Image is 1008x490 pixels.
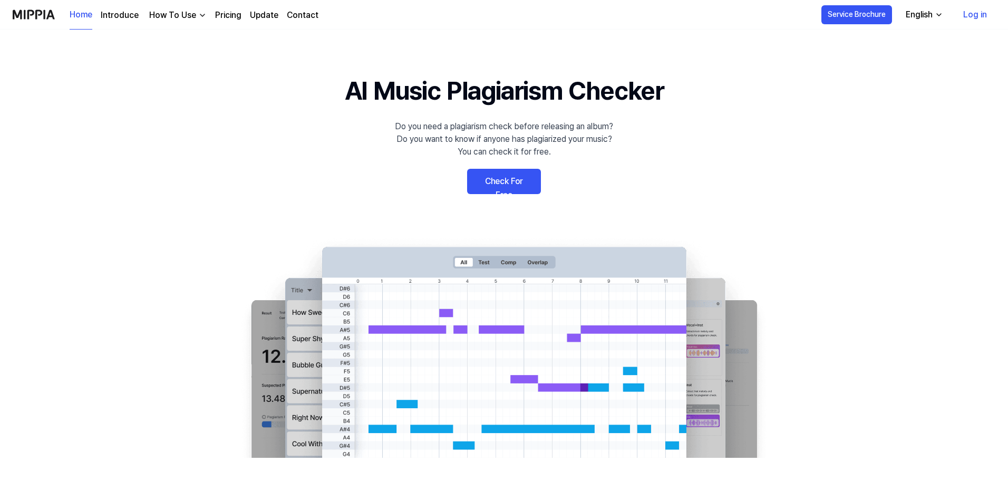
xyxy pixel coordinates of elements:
[897,4,949,25] button: English
[70,1,92,30] a: Home
[345,72,664,110] h1: AI Music Plagiarism Checker
[147,9,207,22] button: How To Use
[821,5,892,24] button: Service Brochure
[904,8,935,21] div: English
[230,236,778,458] img: main Image
[198,11,207,20] img: down
[250,9,278,22] a: Update
[101,9,139,22] a: Introduce
[215,9,241,22] a: Pricing
[467,169,541,194] a: Check For Free
[147,9,198,22] div: How To Use
[395,120,613,158] div: Do you need a plagiarism check before releasing an album? Do you want to know if anyone has plagi...
[287,9,318,22] a: Contact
